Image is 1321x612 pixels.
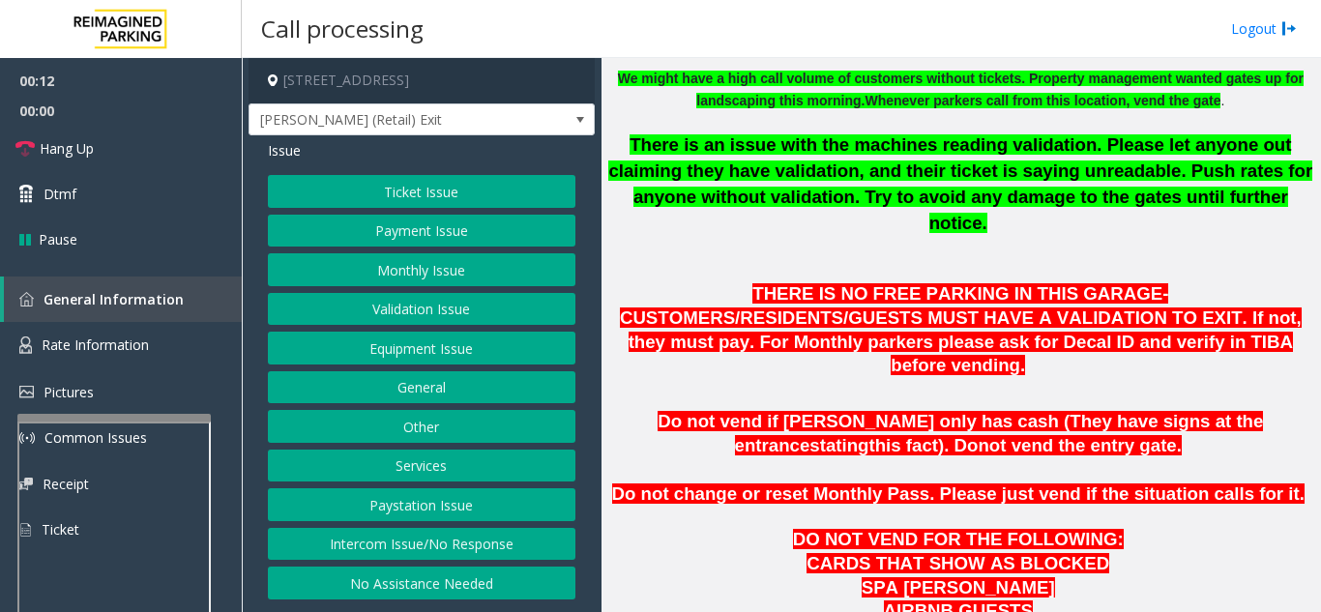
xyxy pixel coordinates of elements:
[249,58,595,103] h4: [STREET_ADDRESS]
[268,371,575,404] button: General
[4,277,242,322] a: General Information
[268,175,575,208] button: Ticket Issue
[620,283,1302,375] span: THERE IS NO FREE PARKING IN THIS GARAGE- CUSTOMERS/RESIDENTS/GUESTS MUST HAVE A VALIDATION TO EXI...
[44,383,94,401] span: Pictures
[268,140,301,160] span: Issue
[268,528,575,561] button: Intercom Issue/No Response
[807,553,1109,573] span: CARDS THAT SHOW AS BLOCKED
[42,335,149,354] span: Rate Information
[19,292,34,306] img: 'icon'
[268,488,575,521] button: Paystation Issue
[1231,18,1297,39] a: Logout
[268,410,575,443] button: Other
[862,577,1055,597] span: SPA [PERSON_NAME]
[612,483,1305,504] span: Do not change or reset Monthly Pass. Please just vend if the situation calls for it.
[868,435,978,455] span: this fact). Do
[268,293,575,326] button: Validation Issue
[809,435,868,455] span: stating
[978,435,1181,455] span: not vend the entry gate.
[19,386,34,398] img: 'icon'
[251,5,433,52] h3: Call processing
[618,71,1304,107] span: We might have a high call volume of customers without tickets. Property management wanted gates u...
[608,134,1312,232] span: There is an issue with the machines reading validation. Please let anyone out claiming they have ...
[658,411,1263,455] span: Do not vend if [PERSON_NAME] only has cash (They have signs at the entrance
[865,93,1224,108] span: .
[268,253,575,286] button: Monthly Issue
[1281,18,1297,39] img: logout
[268,450,575,482] button: Services
[39,229,77,249] span: Pause
[268,215,575,248] button: Payment Issue
[865,93,1220,108] b: Whenever parkers call from this location, vend the gate
[268,332,575,364] button: Equipment Issue
[793,529,1124,549] span: DO NOT VEND FOR THE FOLLOWING:
[19,336,32,354] img: 'icon'
[44,184,76,204] span: Dtmf
[268,567,575,599] button: No Assistance Needed
[250,104,525,135] span: [PERSON_NAME] (Retail) Exit
[44,290,184,308] span: General Information
[40,138,94,159] span: Hang Up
